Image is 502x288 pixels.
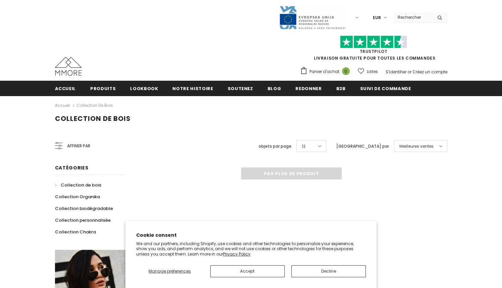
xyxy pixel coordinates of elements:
[302,143,305,150] span: 12
[210,265,285,277] button: Accept
[407,69,411,75] span: or
[55,114,131,123] span: Collection de bois
[61,182,101,188] span: Collection de bois
[268,81,281,96] a: Blog
[136,232,366,239] h2: Cookie consent
[172,81,213,96] a: Notre histoire
[358,66,378,77] a: Listes
[76,102,113,108] a: Collection de bois
[336,81,346,96] a: B2B
[386,69,406,75] a: S'identifier
[291,265,366,277] button: Decline
[336,143,389,150] label: [GEOGRAPHIC_DATA] par
[55,57,82,76] img: Cas MMORE
[300,39,447,61] span: LIVRAISON GRATUITE POUR TOUTES LES COMMANDES
[310,68,339,75] span: Panier d'achat
[90,81,116,96] a: Produits
[55,164,89,171] span: Catégories
[373,14,381,21] span: EUR
[295,81,322,96] a: Redonner
[367,68,378,75] span: Listes
[172,85,213,92] span: Notre histoire
[394,12,432,22] input: Search Site
[130,81,158,96] a: Lookbook
[136,241,366,257] p: We and our partners, including Shopify, use cookies and other technologies to personalize your ex...
[360,49,388,54] a: TrustPilot
[342,67,350,75] span: 0
[90,85,116,92] span: Produits
[412,69,447,75] a: Créez un compte
[55,229,96,235] span: Collection Chakra
[360,81,411,96] a: Suivi de commande
[55,191,100,203] a: Collection Organika
[340,35,407,49] img: Faites confiance aux étoiles pilotes
[55,194,100,200] span: Collection Organika
[268,85,281,92] span: Blog
[55,101,70,110] a: Accueil
[336,85,346,92] span: B2B
[55,85,76,92] span: Accueil
[300,67,353,77] a: Panier d'achat 0
[399,143,434,150] span: Meilleures ventes
[223,251,250,257] a: Privacy Policy
[55,203,113,214] a: Collection biodégradable
[55,205,113,212] span: Collection biodégradable
[228,85,253,92] span: soutenez
[149,268,191,274] span: Manage preferences
[130,85,158,92] span: Lookbook
[259,143,291,150] label: objets par page
[55,226,96,238] a: Collection Chakra
[55,179,101,191] a: Collection de bois
[295,85,322,92] span: Redonner
[55,214,111,226] a: Collection personnalisée
[67,142,90,150] span: Affiner par
[360,85,411,92] span: Suivi de commande
[136,265,203,277] button: Manage preferences
[55,81,76,96] a: Accueil
[279,14,346,20] a: Javni Razpis
[228,81,253,96] a: soutenez
[55,217,111,223] span: Collection personnalisée
[279,5,346,30] img: Javni Razpis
